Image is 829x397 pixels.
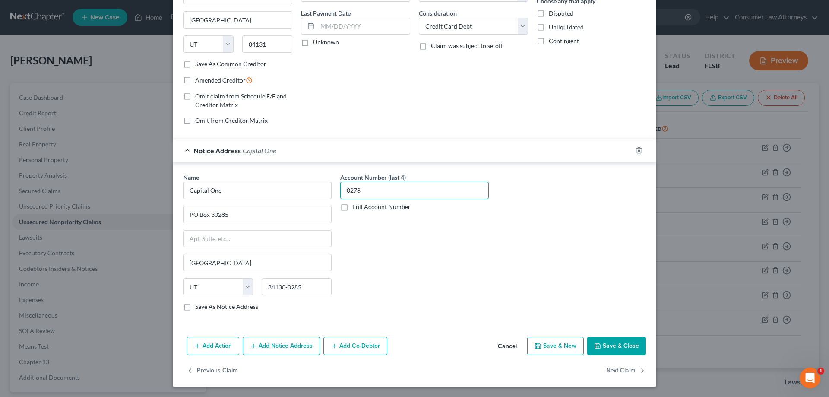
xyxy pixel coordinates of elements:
[195,92,287,108] span: Omit claim from Schedule E/F and Creditor Matrix
[187,362,238,380] button: Previous Claim
[195,117,268,124] span: Omit from Creditor Matrix
[419,9,457,18] label: Consideration
[323,337,387,355] button: Add Co-Debtor
[183,182,332,199] input: Search by name...
[549,10,573,17] span: Disputed
[587,337,646,355] button: Save & Close
[313,38,339,47] label: Unknown
[184,231,331,247] input: Apt, Suite, etc...
[549,37,579,44] span: Contingent
[183,174,199,181] span: Name
[340,173,406,182] label: Account Number (last 4)
[195,60,266,68] label: Save As Common Creditor
[242,35,293,53] input: Enter zip...
[195,76,246,84] span: Amended Creditor
[184,12,292,28] input: Enter city...
[340,182,489,199] input: XXXX
[491,338,524,355] button: Cancel
[301,9,351,18] label: Last Payment Date
[527,337,584,355] button: Save & New
[431,42,503,49] span: Claim was subject to setoff
[262,278,332,295] input: Enter zip..
[549,23,584,31] span: Unliquidated
[187,337,239,355] button: Add Action
[195,302,258,311] label: Save As Notice Address
[243,337,320,355] button: Add Notice Address
[243,146,276,155] span: Capital One
[193,146,241,155] span: Notice Address
[352,203,411,211] label: Full Account Number
[184,254,331,271] input: Enter city...
[317,18,410,35] input: MM/DD/YYYY
[800,368,820,388] iframe: Intercom live chat
[606,362,646,380] button: Next Claim
[817,368,824,375] span: 1
[184,206,331,223] input: Enter address...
